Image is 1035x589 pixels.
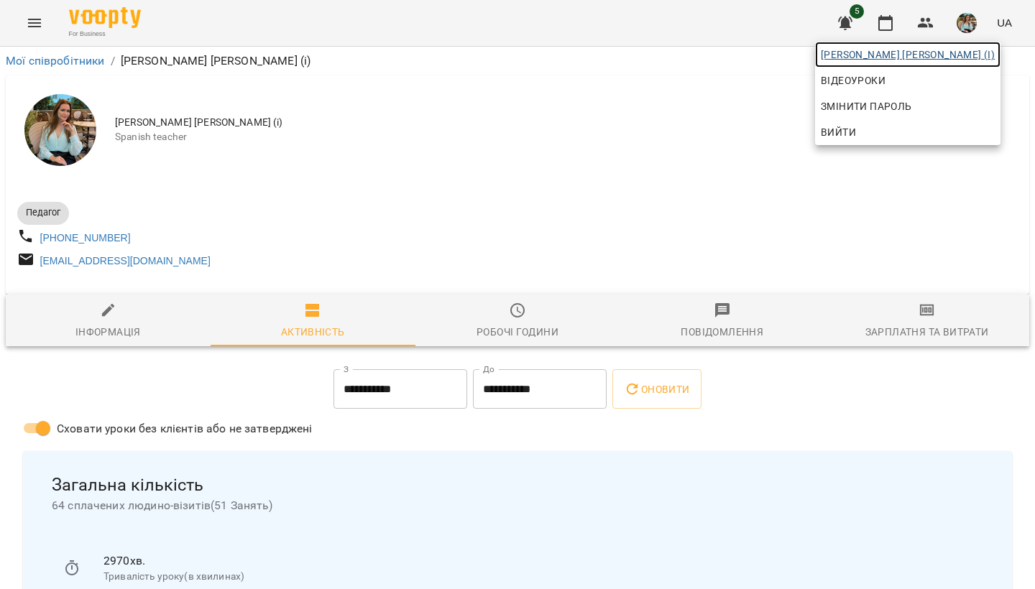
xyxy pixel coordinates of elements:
a: [PERSON_NAME] [PERSON_NAME] (і) [815,42,1000,68]
a: Відеоуроки [815,68,891,93]
button: Вийти [815,119,1000,145]
a: Змінити пароль [815,93,1000,119]
span: Вийти [821,124,856,141]
span: Відеоуроки [821,72,885,89]
span: [PERSON_NAME] [PERSON_NAME] (і) [821,46,995,63]
span: Змінити пароль [821,98,995,115]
